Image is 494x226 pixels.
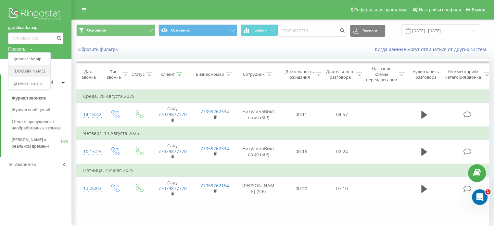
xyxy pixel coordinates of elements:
a: 77079877770 [158,148,187,154]
span: Настройки профиля [419,7,461,12]
div: 13:26:03 [83,182,96,195]
div: Название схемы переадресации [366,66,397,83]
div: 14:16:42 [83,108,96,121]
td: Пятница, 4 Июля 2025 [77,164,492,177]
a: 77059262334 [200,145,229,152]
button: График [241,24,278,36]
button: Основной [158,24,237,36]
div: Клиент [160,72,175,77]
td: Саду [151,177,194,201]
a: Журнал сообщений [12,104,71,116]
a: Отчет о пропущенных необработанных звонках [12,116,71,134]
a: Когда данные могут отличаться от других систем [375,46,489,52]
div: Дата звонка [77,69,101,80]
td: 07:10 [322,177,362,201]
td: 00:11 [281,103,322,127]
input: Поиск по номеру [8,33,63,44]
a: [PERSON_NAME] в реальном времениNEW [12,134,71,152]
img: Ringostat logo [8,7,63,23]
div: Проекты [8,46,26,52]
a: grandcar.ua.sip [14,81,45,86]
a: grandcar.kz.sip [8,24,63,31]
div: Длительность разговора [326,69,355,80]
span: График [252,28,267,33]
span: Основной [87,28,107,33]
span: 1 [485,189,490,194]
td: Среда, 20 Августа 2025 [77,90,492,103]
td: Саду [151,103,194,127]
div: Длительность ожидания [285,69,314,80]
button: Основной [76,24,155,36]
a: 77059262164 [200,182,229,189]
input: Поиск по номеру [278,25,347,37]
div: Бизнес номер [196,72,224,77]
div: Аудиозапись разговора [410,69,442,80]
span: Отчет о пропущенных необработанных звонках [12,118,68,131]
span: Журнал сообщений [12,107,50,113]
a: [DOMAIN_NAME] [14,69,45,74]
td: НикулинаВиктория (SIP) [236,103,281,127]
iframe: Intercom live chat [472,189,488,205]
td: Саду [151,140,194,164]
span: Аналитика [15,162,36,167]
span: Реферальная программа [354,7,407,12]
td: Четверг, 14 Августа 2025 [77,127,492,140]
td: НикулинаВиктория (SIP) [236,140,281,164]
td: [PERSON_NAME] (SIP) [236,177,281,201]
td: 04:57 [322,103,362,127]
a: grandcar.kz.sip [14,56,45,61]
div: Сотрудник [243,72,265,77]
div: 10:15:25 [83,145,96,158]
td: 00:20 [281,177,322,201]
span: Выход [472,7,485,12]
td: 02:24 [322,140,362,164]
div: Статус [132,72,145,77]
span: Журнал звонков [12,95,46,101]
a: 77079877770 [158,185,187,192]
button: Сбросить фильтры [76,47,122,52]
div: Тип звонка [107,69,121,80]
td: 00:16 [281,140,322,164]
button: Экспорт [350,25,385,37]
a: 77079877770 [158,111,187,117]
a: 77059262334 [200,108,229,114]
a: Журнал звонков [12,92,71,104]
span: [PERSON_NAME] в реальном времени [12,137,61,150]
div: Комментарий/категория звонка [444,69,482,80]
a: Центр обращений [1,74,71,90]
